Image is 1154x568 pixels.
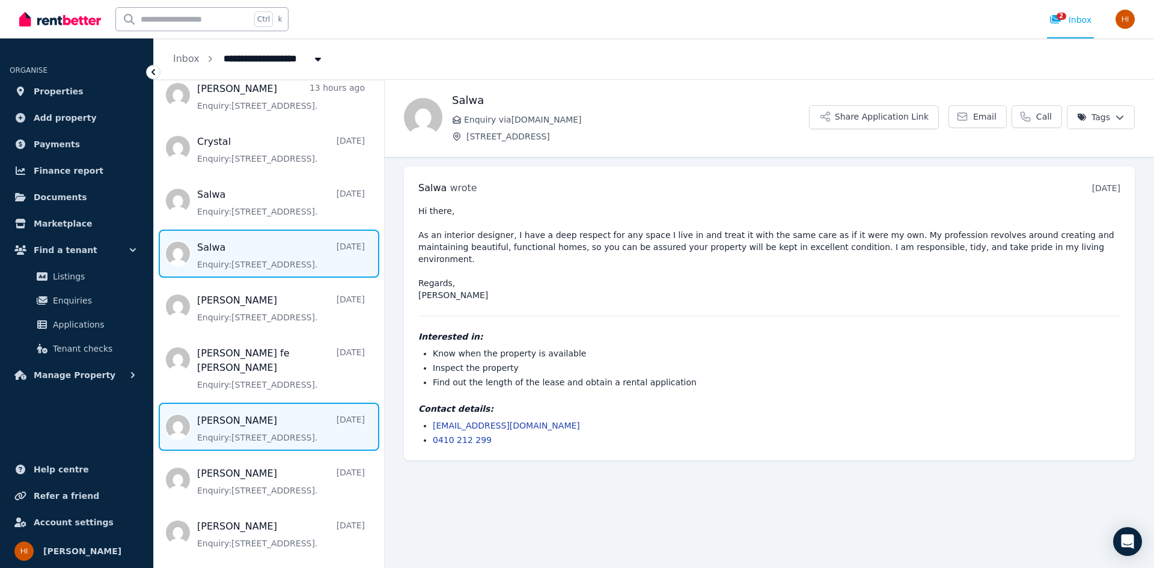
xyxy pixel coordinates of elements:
span: Find a tenant [34,243,97,257]
a: [PERSON_NAME] fe [PERSON_NAME][DATE]Enquiry:[STREET_ADDRESS]. [197,346,365,391]
span: ORGANISE [10,66,47,75]
span: Manage Property [34,368,115,382]
span: [STREET_ADDRESS] [466,130,809,142]
a: [PERSON_NAME][DATE]Enquiry:[STREET_ADDRESS]. [197,414,365,444]
span: Help centre [34,462,89,477]
span: Email [973,111,997,123]
a: Help centre [10,457,144,481]
a: Applications [14,313,139,337]
span: Listings [53,269,134,284]
a: Refer a friend [10,484,144,508]
a: [PERSON_NAME]13 hours agoEnquiry:[STREET_ADDRESS]. [197,82,365,112]
button: Share Application Link [809,105,939,129]
button: Tags [1067,105,1135,129]
a: [PERSON_NAME][DATE]Enquiry:[STREET_ADDRESS]. [197,293,365,323]
a: Marketplace [10,212,144,236]
span: Enquiries [53,293,134,308]
a: Crystal[DATE]Enquiry:[STREET_ADDRESS]. [197,135,365,165]
a: Payments [10,132,144,156]
a: [PERSON_NAME][DATE]Enquiry:[STREET_ADDRESS]. [197,519,365,549]
img: RentBetter [19,10,101,28]
h4: Interested in: [418,331,1120,343]
span: Finance report [34,163,103,178]
span: Properties [34,84,84,99]
a: [PERSON_NAME][DATE]Enquiry:[STREET_ADDRESS]. [197,466,365,496]
li: Know when the property is available [433,347,1120,359]
span: Ctrl [254,11,273,27]
button: Find a tenant [10,238,144,262]
span: Tenant checks [53,341,134,356]
span: k [278,14,282,24]
img: Salwa [404,98,442,136]
span: wrote [450,182,477,194]
span: Tags [1077,111,1110,123]
a: Finance report [10,159,144,183]
span: Applications [53,317,134,332]
div: Inbox [1049,14,1091,26]
pre: Hi there, As an interior designer, I have a deep respect for any space I live in and treat it wit... [418,205,1120,301]
a: Email [948,105,1007,128]
h4: Contact details: [418,403,1120,415]
span: Call [1036,111,1052,123]
h1: Salwa [452,92,809,109]
a: Enquiries [14,289,139,313]
button: Manage Property [10,363,144,387]
a: Inbox [173,53,200,64]
span: Add property [34,111,97,125]
span: Account settings [34,515,114,530]
a: 0410 212 299 [433,435,492,445]
a: Salwa[DATE]Enquiry:[STREET_ADDRESS]. [197,240,365,270]
span: Refer a friend [34,489,99,503]
li: Inspect the property [433,362,1120,374]
div: Open Intercom Messenger [1113,527,1142,556]
a: Documents [10,185,144,209]
a: Call [1012,105,1062,128]
time: [DATE] [1092,183,1120,193]
nav: Breadcrumb [154,38,343,79]
span: [PERSON_NAME] [43,544,121,558]
li: Find out the length of the lease and obtain a rental application [433,376,1120,388]
img: Hasan Imtiaz Ahamed [1116,10,1135,29]
span: Marketplace [34,216,92,231]
a: Salwa[DATE]Enquiry:[STREET_ADDRESS]. [197,188,365,218]
a: Listings [14,264,139,289]
span: 2 [1057,13,1066,20]
a: Add property [10,106,144,130]
a: [EMAIL_ADDRESS][DOMAIN_NAME] [433,421,580,430]
img: Hasan Imtiaz Ahamed [14,542,34,561]
span: Enquiry via [DOMAIN_NAME] [464,114,809,126]
a: Properties [10,79,144,103]
a: Tenant checks [14,337,139,361]
span: Documents [34,190,87,204]
a: Account settings [10,510,144,534]
span: Payments [34,137,80,151]
span: Salwa [418,182,447,194]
